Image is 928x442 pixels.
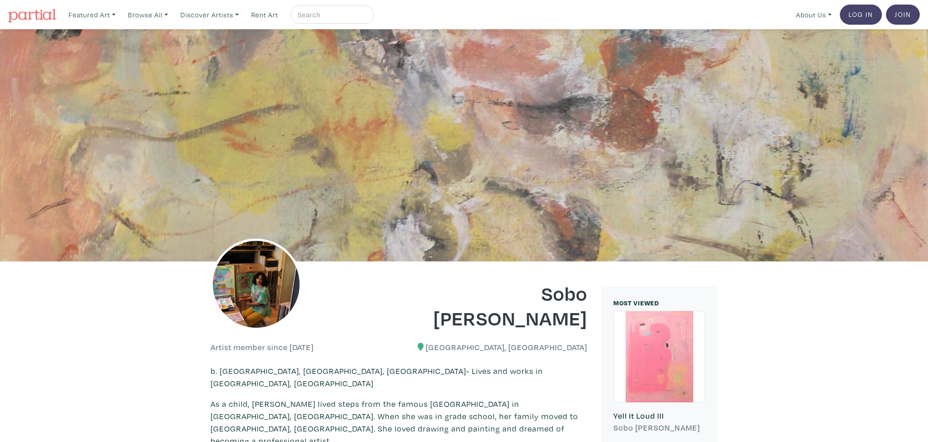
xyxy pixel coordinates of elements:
a: Discover Artists [176,5,243,24]
a: About Us [792,5,836,24]
a: Rent Art [247,5,282,24]
h6: Artist member since [DATE] [211,342,314,352]
a: Log In [840,5,882,25]
h6: [GEOGRAPHIC_DATA], [GEOGRAPHIC_DATA] [406,342,588,352]
input: Search [297,9,365,21]
img: phpThumb.php [211,239,302,330]
a: Browse All [124,5,172,24]
h1: Sobo [PERSON_NAME] [406,281,588,330]
p: b. [GEOGRAPHIC_DATA], [GEOGRAPHIC_DATA], [GEOGRAPHIC_DATA]- Lives and works in [GEOGRAPHIC_DATA],... [211,365,587,389]
a: Featured Art [64,5,120,24]
h6: Sobo [PERSON_NAME] [613,423,705,433]
small: MOST VIEWED [613,298,659,307]
h6: Yell It Loud III [613,411,705,421]
a: Join [886,5,920,25]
